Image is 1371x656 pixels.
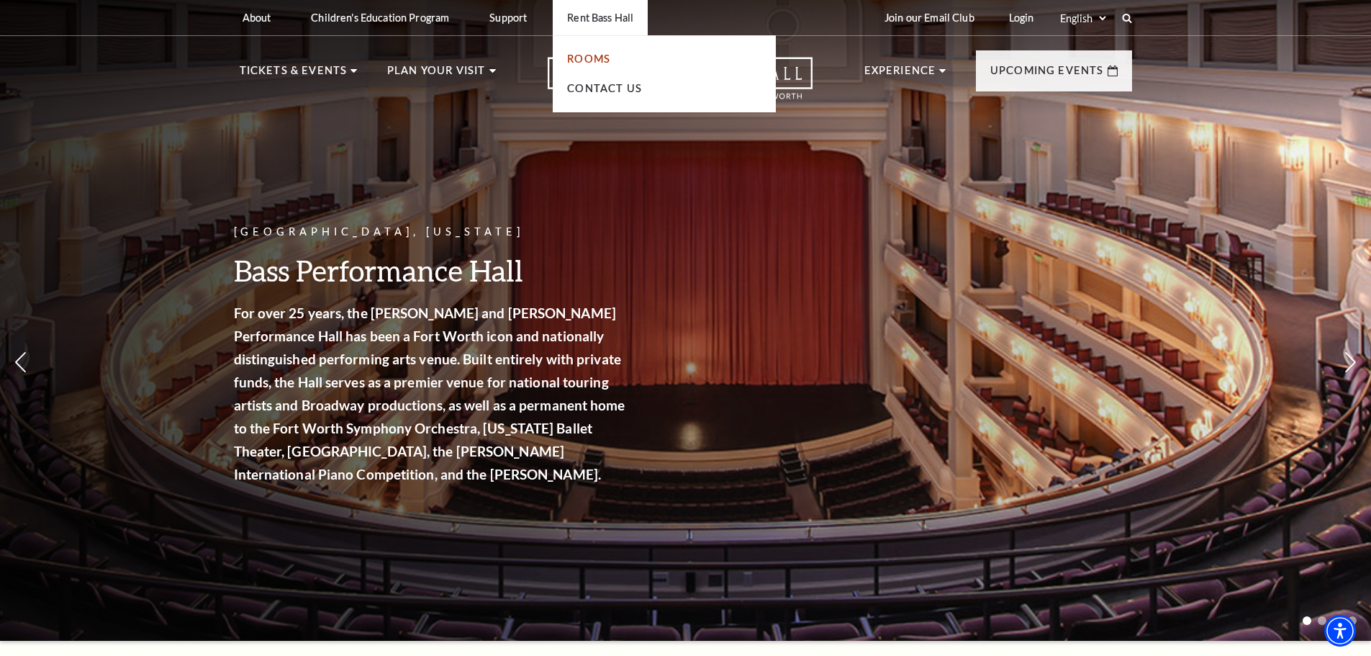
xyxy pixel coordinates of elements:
p: [GEOGRAPHIC_DATA], [US_STATE] [234,223,630,241]
p: Experience [864,62,936,88]
div: Accessibility Menu [1324,615,1356,647]
a: Open this option [496,57,864,114]
h3: Bass Performance Hall [234,252,630,289]
p: Rent Bass Hall [567,12,633,24]
p: Plan Your Visit [387,62,486,88]
a: Rooms [567,53,610,65]
a: Contact Us [567,82,642,94]
p: About [243,12,271,24]
p: Children's Education Program [311,12,449,24]
p: Support [489,12,527,24]
p: Tickets & Events [240,62,348,88]
select: Select: [1057,12,1108,25]
p: Upcoming Events [990,62,1104,88]
strong: For over 25 years, the [PERSON_NAME] and [PERSON_NAME] Performance Hall has been a Fort Worth ico... [234,305,625,482]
